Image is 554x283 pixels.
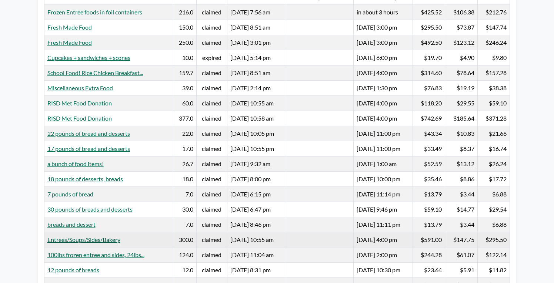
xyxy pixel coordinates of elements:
td: $33.49 [413,141,445,156]
td: $59.10 [477,95,510,111]
td: $16.74 [477,141,510,156]
a: a bunch of food items! [47,160,104,167]
a: 30 pounds of breads and desserts [47,206,133,213]
td: claimed [196,186,227,202]
td: $35.46 [413,171,445,186]
td: claimed [196,171,227,186]
a: breads and dessert [47,221,96,228]
td: $5.91 [445,262,477,277]
td: $29.54 [477,202,510,217]
td: $61.07 [445,247,477,262]
td: [DATE] 9:32 am [227,156,286,171]
td: 22.0 [172,126,196,141]
td: 124.0 [172,247,196,262]
td: [DATE] 2:14 pm [227,80,286,95]
td: $17.72 [477,171,510,186]
td: [DATE] 4:00 pm [354,232,413,247]
td: $10.83 [445,126,477,141]
td: $6.88 [477,217,510,232]
td: [DATE] 3:01 pm [227,35,286,50]
td: claimed [196,202,227,217]
td: claimed [196,156,227,171]
td: [DATE] 11:00 pm [354,126,413,141]
a: 100lbs frozen entree and sides, 24lbs... [47,251,144,258]
td: $185.64 [445,111,477,126]
a: Fresh Made Food [47,39,92,46]
td: claimed [196,141,227,156]
td: in about 3 hours [354,4,413,20]
td: $3.44 [445,217,477,232]
a: 17 pounds of bread and desserts [47,145,130,152]
td: 150.0 [172,20,196,35]
td: $742.69 [413,111,445,126]
td: $14.77 [445,202,477,217]
td: [DATE] 11:04 am [227,247,286,262]
td: 377.0 [172,111,196,126]
td: 30.0 [172,202,196,217]
td: [DATE] 11:00 pm [354,141,413,156]
td: claimed [196,95,227,111]
td: $591.00 [413,232,445,247]
td: $73.87 [445,20,477,35]
td: 12.0 [172,262,196,277]
a: RISD Met Food Donation [47,100,112,107]
td: $244.28 [413,247,445,262]
td: $147.74 [477,20,510,35]
td: claimed [196,126,227,141]
td: [DATE] 10:55 am [227,95,286,111]
td: claimed [196,262,227,277]
td: 39.0 [172,80,196,95]
td: claimed [196,217,227,232]
td: $8.86 [445,171,477,186]
td: [DATE] 11:14 pm [354,186,413,202]
td: claimed [196,111,227,126]
td: $295.50 [477,232,510,247]
td: $314.60 [413,65,445,80]
td: $11.82 [477,262,510,277]
td: $295.50 [413,20,445,35]
td: [DATE] 11:11 pm [354,217,413,232]
td: $29.55 [445,95,477,111]
td: $76.83 [413,80,445,95]
td: 26.7 [172,156,196,171]
td: $6.88 [477,186,510,202]
td: [DATE] 10:00 pm [354,171,413,186]
td: $13.79 [413,217,445,232]
td: [DATE] 9:46 pm [354,202,413,217]
td: $123.12 [445,35,477,50]
td: [DATE] 6:47 pm [227,202,286,217]
td: $26.24 [477,156,510,171]
td: [DATE] 8:31 pm [227,262,286,277]
td: 60.0 [172,95,196,111]
td: $59.10 [413,202,445,217]
td: [DATE] 8:51 am [227,20,286,35]
td: $106.38 [445,4,477,20]
a: Entrees/Soups/Sides/Bakery [47,236,120,243]
td: [DATE] 7:56 am [227,4,286,20]
td: $4.90 [445,50,477,65]
td: [DATE] 10:55 am [227,232,286,247]
td: $122.14 [477,247,510,262]
a: 12 pounds of breads [47,266,99,273]
td: $118.20 [413,95,445,111]
td: $19.19 [445,80,477,95]
td: claimed [196,232,227,247]
td: $21.66 [477,126,510,141]
td: 17.0 [172,141,196,156]
td: [DATE] 6:00 pm [354,50,413,65]
td: [DATE] 5:14 pm [227,50,286,65]
td: $8.37 [445,141,477,156]
td: $52.59 [413,156,445,171]
td: [DATE] 10:58 am [227,111,286,126]
td: $371.28 [477,111,510,126]
td: [DATE] 2:00 pm [354,247,413,262]
td: $157.28 [477,65,510,80]
td: [DATE] 8:46 pm [227,217,286,232]
td: claimed [196,80,227,95]
td: $23.64 [413,262,445,277]
td: $13.79 [413,186,445,202]
td: claimed [196,65,227,80]
td: expired [196,50,227,65]
td: $19.70 [413,50,445,65]
td: [DATE] 4:00 pm [354,95,413,111]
